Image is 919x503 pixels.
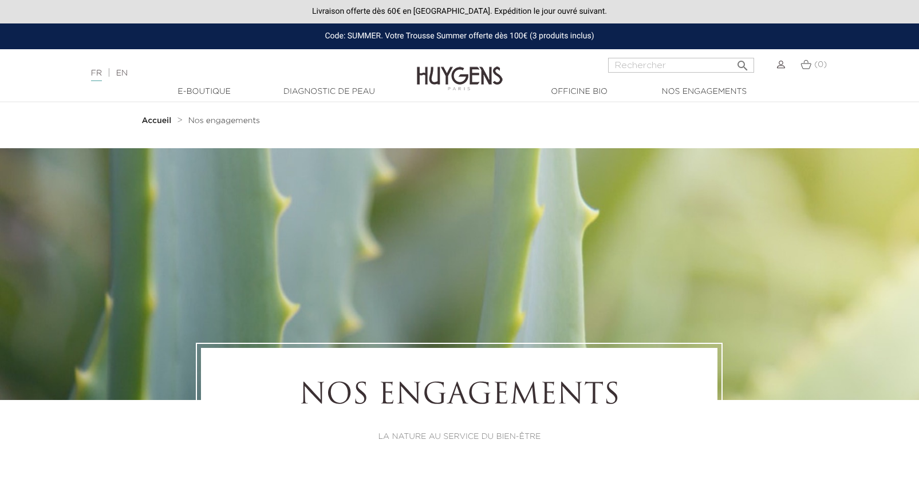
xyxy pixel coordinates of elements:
[142,116,174,125] a: Accueil
[85,66,374,80] div: |
[142,117,172,125] strong: Accueil
[732,54,753,70] button: 
[608,58,754,73] input: Rechercher
[736,56,750,69] i: 
[272,86,386,98] a: Diagnostic de peau
[814,61,827,69] span: (0)
[232,431,686,443] p: LA NATURE AU SERVICE DU BIEN-ÊTRE
[147,86,262,98] a: E-Boutique
[188,116,260,125] a: Nos engagements
[116,69,128,77] a: EN
[647,86,762,98] a: Nos engagements
[522,86,637,98] a: Officine Bio
[232,379,686,414] h1: NOS ENGAGEMENTS
[188,117,260,125] span: Nos engagements
[91,69,102,81] a: FR
[417,48,503,92] img: Huygens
